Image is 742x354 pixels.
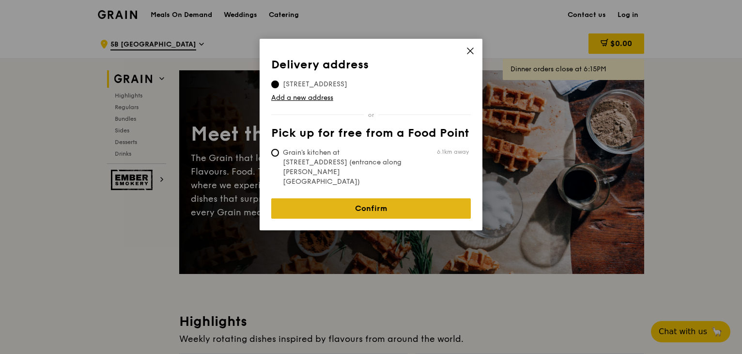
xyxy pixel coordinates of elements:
th: Pick up for free from a Food Point [271,127,471,144]
a: Confirm [271,198,471,219]
span: Grain's kitchen at [STREET_ADDRESS] (entrance along [PERSON_NAME][GEOGRAPHIC_DATA]) [271,148,416,187]
span: [STREET_ADDRESS] [271,80,359,89]
input: Grain's kitchen at [STREET_ADDRESS] (entrance along [PERSON_NAME][GEOGRAPHIC_DATA])6.1km away [271,149,279,157]
a: Add a new address [271,93,471,103]
input: [STREET_ADDRESS] [271,80,279,88]
span: 6.1km away [437,148,469,156]
th: Delivery address [271,58,471,76]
